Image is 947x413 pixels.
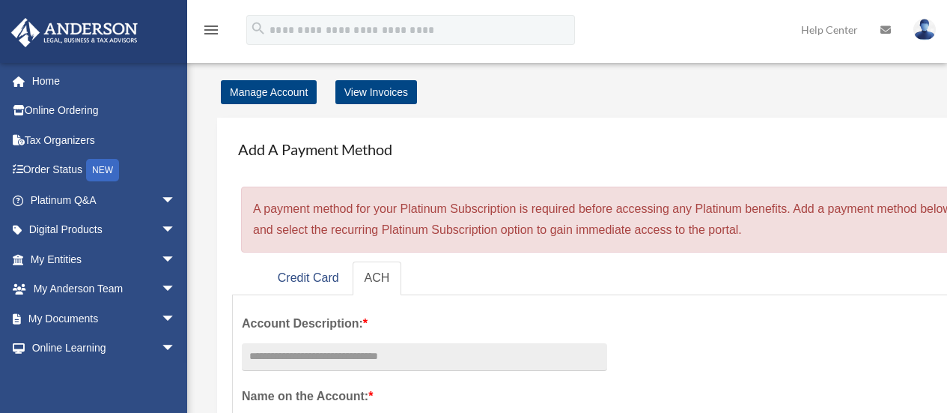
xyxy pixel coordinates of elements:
img: User Pic [913,19,936,40]
a: Credit Card [266,262,351,295]
a: Home [10,66,198,96]
span: arrow_drop_down [161,185,191,216]
a: My Entitiesarrow_drop_down [10,244,198,274]
span: arrow_drop_down [161,244,191,275]
span: arrow_drop_down [161,215,191,246]
i: menu [202,21,220,39]
a: View Invoices [335,80,417,104]
a: menu [202,26,220,39]
span: arrow_drop_down [161,274,191,305]
img: Anderson Advisors Platinum Portal [7,18,142,47]
a: Digital Productsarrow_drop_down [10,215,198,245]
span: arrow_drop_down [161,304,191,334]
i: search [250,20,267,37]
a: Platinum Q&Aarrow_drop_down [10,185,198,215]
div: NEW [86,159,119,181]
a: My Documentsarrow_drop_down [10,304,198,334]
a: Tax Organizers [10,125,198,155]
a: Manage Account [221,80,317,104]
label: Account Description: [242,313,607,334]
a: Online Ordering [10,96,198,126]
a: Order StatusNEW [10,155,198,186]
a: My Anderson Teamarrow_drop_down [10,274,198,304]
a: ACH [353,262,402,295]
label: Name on the Account: [242,386,607,407]
a: Online Learningarrow_drop_down [10,334,198,364]
span: arrow_drop_down [161,334,191,364]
